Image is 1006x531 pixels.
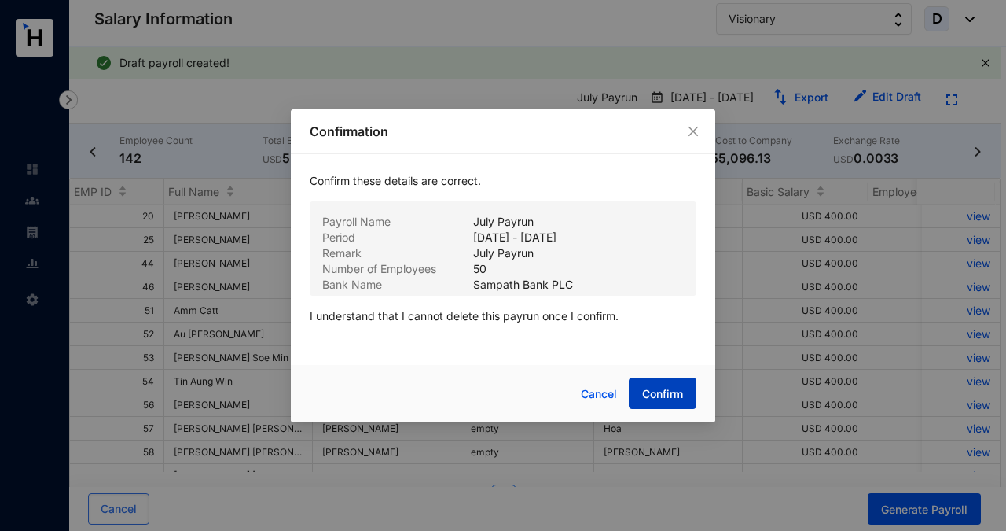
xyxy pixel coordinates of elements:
p: July Payrun [473,214,534,230]
button: Close [685,123,702,140]
span: Cancel [581,385,617,403]
span: Confirm [642,386,683,402]
p: Payroll Name [322,214,473,230]
p: Bank Name [322,277,473,293]
p: 50 [473,261,486,277]
p: Number of Employees [322,261,473,277]
button: Cancel [569,378,629,410]
p: Confirmation [310,122,696,141]
p: [DATE] - [DATE] [473,230,556,245]
p: I understand that I cannot delete this payrun once I confirm. [310,296,696,337]
p: Period [322,230,473,245]
button: Confirm [629,378,696,409]
span: close [687,125,699,138]
p: Remark [322,245,473,261]
p: July Payrun [473,245,534,261]
p: Sampath Bank PLC [473,277,573,293]
p: Confirm these details are correct. [310,173,696,201]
